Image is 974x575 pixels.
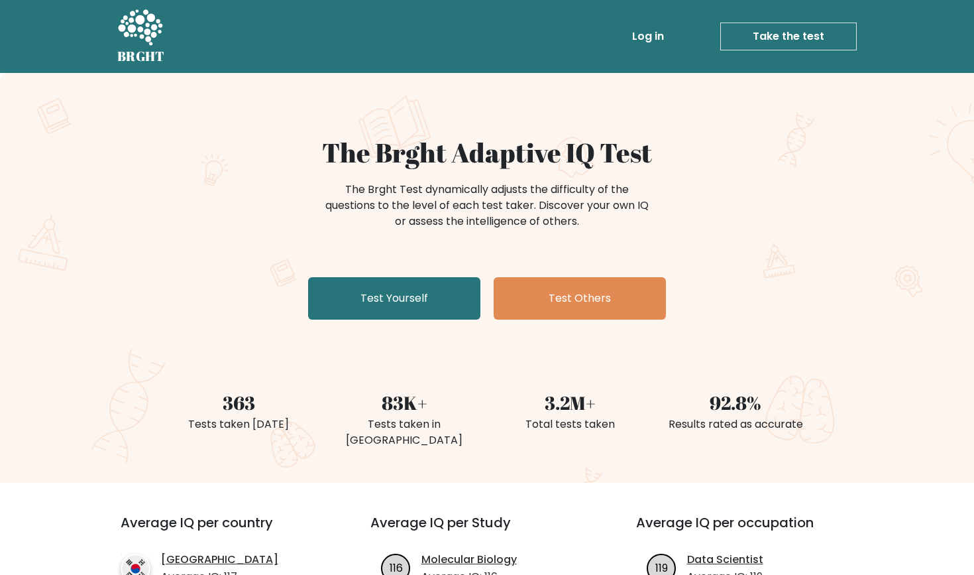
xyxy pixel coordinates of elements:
[329,389,479,416] div: 83K+
[164,416,313,432] div: Tests taken [DATE]
[494,277,666,320] a: Test Others
[495,389,645,416] div: 3.2M+
[164,389,313,416] div: 363
[636,515,870,546] h3: Average IQ per occupation
[389,560,402,575] text: 116
[308,277,480,320] a: Test Yourself
[164,137,810,168] h1: The Brght Adaptive IQ Test
[655,560,668,575] text: 119
[370,515,604,546] h3: Average IQ per Study
[661,389,810,416] div: 92.8%
[661,416,810,432] div: Results rated as accurate
[161,552,278,568] a: [GEOGRAPHIC_DATA]
[687,552,763,568] a: Data Scientist
[720,23,857,50] a: Take the test
[495,416,645,432] div: Total tests taken
[121,515,323,546] h3: Average IQ per country
[329,416,479,448] div: Tests taken in [GEOGRAPHIC_DATA]
[117,5,165,68] a: BRGHT
[421,552,517,568] a: Molecular Biology
[117,48,165,64] h5: BRGHT
[627,23,669,50] a: Log in
[321,182,653,229] div: The Brght Test dynamically adjusts the difficulty of the questions to the level of each test take...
